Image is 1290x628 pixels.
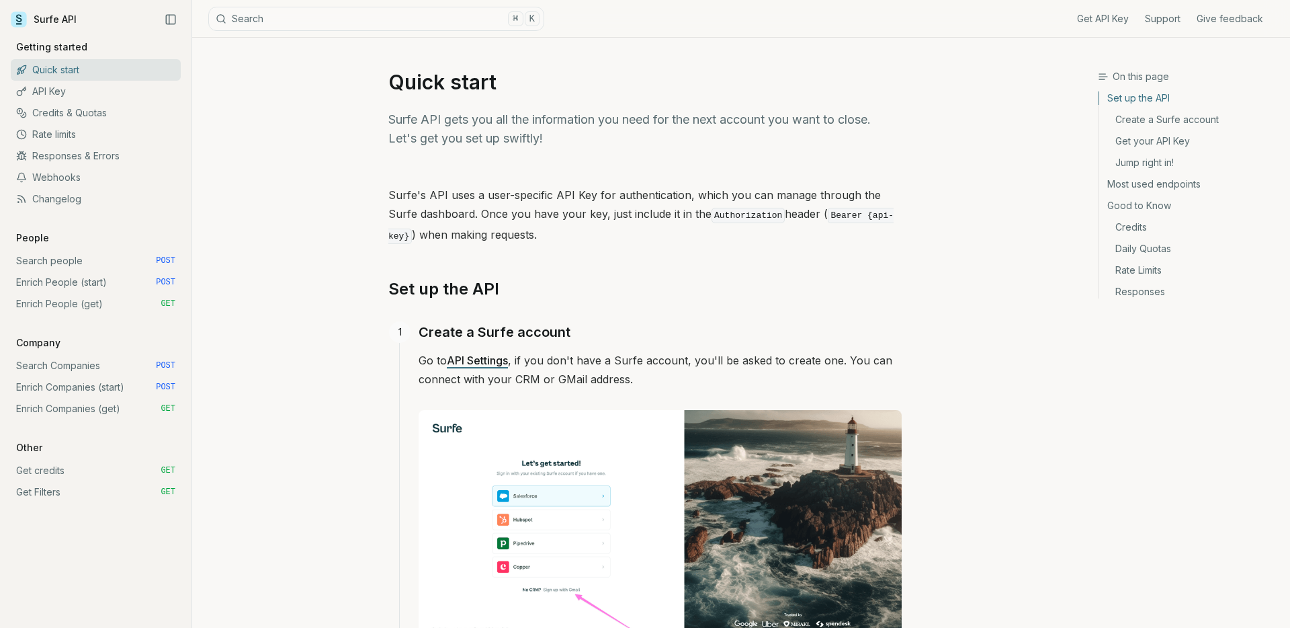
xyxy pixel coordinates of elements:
a: Enrich Companies (get) GET [11,398,181,420]
a: Rate Limits [1099,260,1279,281]
span: GET [161,487,175,498]
h3: On this page [1098,70,1279,83]
a: Get API Key [1077,12,1129,26]
a: Jump right in! [1099,152,1279,173]
a: Credits & Quotas [11,102,181,124]
a: Search Companies POST [11,355,181,377]
span: GET [161,299,175,309]
span: POST [156,382,175,393]
span: GET [161,403,175,414]
a: Set up the API [1099,91,1279,109]
a: Create a Surfe account [419,321,570,343]
button: Collapse Sidebar [161,9,181,30]
kbd: K [525,11,540,26]
a: API Settings [447,354,508,367]
a: Surfe API [11,9,77,30]
a: Webhooks [11,167,181,188]
a: Most used endpoints [1099,173,1279,195]
a: Get Filters GET [11,481,181,503]
code: Authorization [712,208,785,223]
a: API Key [11,81,181,102]
a: Changelog [11,188,181,210]
a: Good to Know [1099,195,1279,217]
a: Support [1145,12,1180,26]
p: Other [11,441,48,455]
a: Responses & Errors [11,145,181,167]
a: Enrich People (get) GET [11,293,181,315]
span: GET [161,465,175,476]
p: Getting started [11,40,93,54]
p: Surfe API gets you all the information you need for the next account you want to close. Let's get... [388,110,902,148]
span: POST [156,277,175,288]
kbd: ⌘ [508,11,523,26]
span: POST [156,256,175,266]
a: Daily Quotas [1099,238,1279,260]
a: Set up the API [388,278,499,300]
p: Go to , if you don't have a Surfe account, you'll be asked to create one. You can connect with yo... [419,351,902,389]
a: Rate limits [11,124,181,145]
a: Get credits GET [11,460,181,481]
h1: Quick start [388,70,902,94]
a: Responses [1099,281,1279,299]
p: People [11,231,54,245]
a: Create a Surfe account [1099,109,1279,130]
a: Get your API Key [1099,130,1279,152]
a: Give feedback [1197,12,1263,26]
a: Quick start [11,59,181,81]
a: Enrich People (start) POST [11,272,181,293]
p: Surfe's API uses a user-specific API Key for authentication, which you can manage through the Sur... [388,186,902,246]
a: Enrich Companies (start) POST [11,377,181,398]
button: Search⌘K [208,7,544,31]
a: Search people POST [11,250,181,272]
p: Company [11,336,66,350]
a: Credits [1099,217,1279,238]
span: POST [156,360,175,371]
